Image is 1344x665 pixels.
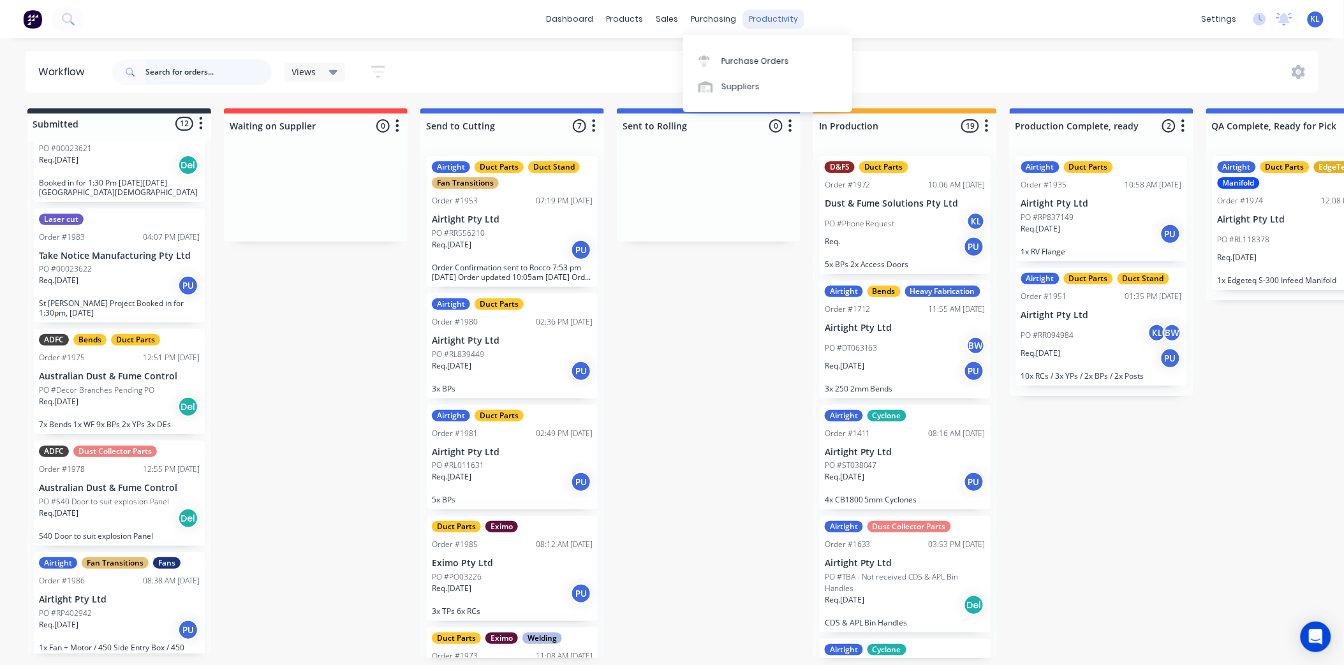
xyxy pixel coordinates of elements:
div: Eximo [485,632,518,644]
div: KL [1148,323,1167,342]
p: Take Notice Manufacturing Pty Ltd [39,251,200,261]
div: Order #1974 [1218,195,1264,207]
p: Req. [DATE] [1021,347,1061,359]
p: PO #ST038047 [825,460,877,471]
a: Suppliers [683,74,852,99]
div: Dust Collector Parts [868,521,951,532]
img: Factory [23,10,42,29]
p: Dust & Fume Solutions Pty Ltd [825,198,986,209]
span: KL [1311,13,1320,25]
p: Req. [DATE] [1021,223,1061,235]
div: Del [964,595,984,615]
div: Del [178,508,198,529]
div: Duct Parts [1064,161,1113,173]
div: Duct Parts [432,632,481,644]
div: Del [178,155,198,175]
div: Order #1633 [825,539,871,550]
p: PO #RP402942 [39,608,92,619]
div: Order #1986 [39,575,85,587]
div: Duct Stand [528,161,580,173]
div: Airtight [825,521,863,532]
p: 10x RCs / 3x YPs / 2x BPs / 2x Posts [1021,371,1182,381]
div: PO #00023621Req.[DATE]DelBooked in for 1:30 Pm [DATE][DATE] [GEOGRAPHIC_DATA][DEMOGRAPHIC_DATA] [34,87,205,202]
p: PO #00023622 [39,263,92,275]
div: Order #1973 [432,650,478,662]
p: 3x BPs [432,384,593,393]
div: productivity [742,10,804,29]
div: 12:55 PM [DATE] [143,464,200,475]
div: Duct Parts [475,161,524,173]
div: BW [1163,323,1182,342]
p: Req. [DATE] [825,471,864,483]
div: Order #1972 [825,179,871,191]
div: Welding [522,632,562,644]
p: PO #PO03226 [432,571,482,583]
div: Order #1951 [1021,291,1067,302]
div: 11:08 AM [DATE] [536,650,593,662]
p: 3x 250 2mm Bends [825,384,986,393]
div: sales [649,10,684,29]
p: PO #RR556210 [432,228,485,239]
p: PO #S40 Door to suit explosion Panel [39,496,169,508]
input: Search for orders... [145,59,272,85]
p: Airtight Pty Ltd [825,447,986,458]
p: Req. [DATE] [825,360,864,372]
div: PU [178,275,198,296]
div: ADFC [39,446,69,457]
p: Airtight Pty Ltd [1021,310,1182,321]
div: 11:55 AM [DATE] [929,303,986,315]
div: 10:58 AM [DATE] [1125,179,1182,191]
div: PU [178,620,198,640]
div: Fans [153,557,181,569]
div: Order #1712 [825,303,871,315]
div: Eximo [485,521,518,532]
div: Order #1985 [432,539,478,550]
div: Airtight [825,410,863,421]
div: AirtightDuct PartsOrder #193510:58 AM [DATE]Airtight Pty LtdPO #RP837149Req.[DATE]PU1x RV Flange [1016,156,1187,261]
div: PU [964,361,984,381]
div: AirtightDuct PartsDuct StandOrder #195101:35 PM [DATE]Airtight Pty LtdPO #RR094984KLBWReq.[DATE]P... [1016,268,1187,386]
p: PO #00023621 [39,143,92,154]
div: PU [1160,348,1181,369]
div: ADFCDust Collector PartsOrder #197812:55 PM [DATE]Australian Dust & Fume ControlPO #S40 Door to s... [34,441,205,546]
div: 08:16 AM [DATE] [929,428,986,439]
p: PO #RL118378 [1218,234,1270,245]
p: Req. [DATE] [432,239,471,251]
div: 04:07 PM [DATE] [143,231,200,243]
div: Duct Parts [475,298,524,310]
div: Purchase Orders [721,55,789,67]
p: 5x BPs 2x Access Doors [825,259,986,269]
p: Airtight Pty Ltd [1021,198,1182,209]
p: PO #Phone Request [825,218,895,230]
a: Purchase Orders [683,48,852,73]
p: S40 Door to suit explosion Panel [39,531,200,541]
p: Req. [DATE] [432,583,471,594]
div: PU [571,240,591,260]
div: AirtightDuct PartsOrder #198102:49 PM [DATE]Airtight Pty LtdPO #RL011631Req.[DATE]PU5x BPs [427,405,598,510]
div: AirtightDust Collector PartsOrder #163303:53 PM [DATE]Airtight Pty LtdPO #TBA - Not received CDS ... [820,516,991,632]
div: AirtightDuct PartsDuct StandFan TransitionsOrder #195307:19 PM [DATE]Airtight Pty LtdPO #RR556210... [427,156,598,287]
div: Del [178,397,198,417]
div: Open Intercom Messenger [1301,622,1331,652]
p: CDS & APL Bin Handles [825,618,986,627]
div: Duct Stand [1118,273,1169,284]
div: AirtightDuct PartsOrder #198002:36 PM [DATE]Airtight Pty LtdPO #RL839449Req.[DATE]PU3x BPs [427,293,598,398]
div: PU [571,583,591,604]
div: D&FS [825,161,855,173]
div: Workflow [38,64,91,80]
div: Cyclone [868,410,906,421]
p: PO #TBA - Not received CDS & APL Bin Handles [825,571,986,594]
div: Duct Parts [475,410,524,421]
div: Order #1953 [432,195,478,207]
div: 02:36 PM [DATE] [536,316,593,328]
p: Airtight Pty Ltd [39,594,200,605]
div: Laser cut [39,214,84,225]
p: Req. [DATE] [39,508,78,519]
div: Duct Parts [1260,161,1310,173]
div: ADFC [39,334,69,346]
div: ADFCBendsDuct PartsOrder #197512:51 PM [DATE]Australian Dust & Fume ControlPO #Decor Branches Pen... [34,329,205,434]
p: PO #Decor Branches Pending PO [39,384,154,396]
div: Dust Collector Parts [73,446,157,457]
div: 03:53 PM [DATE] [929,539,986,550]
p: PO #RR094984 [1021,330,1074,341]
